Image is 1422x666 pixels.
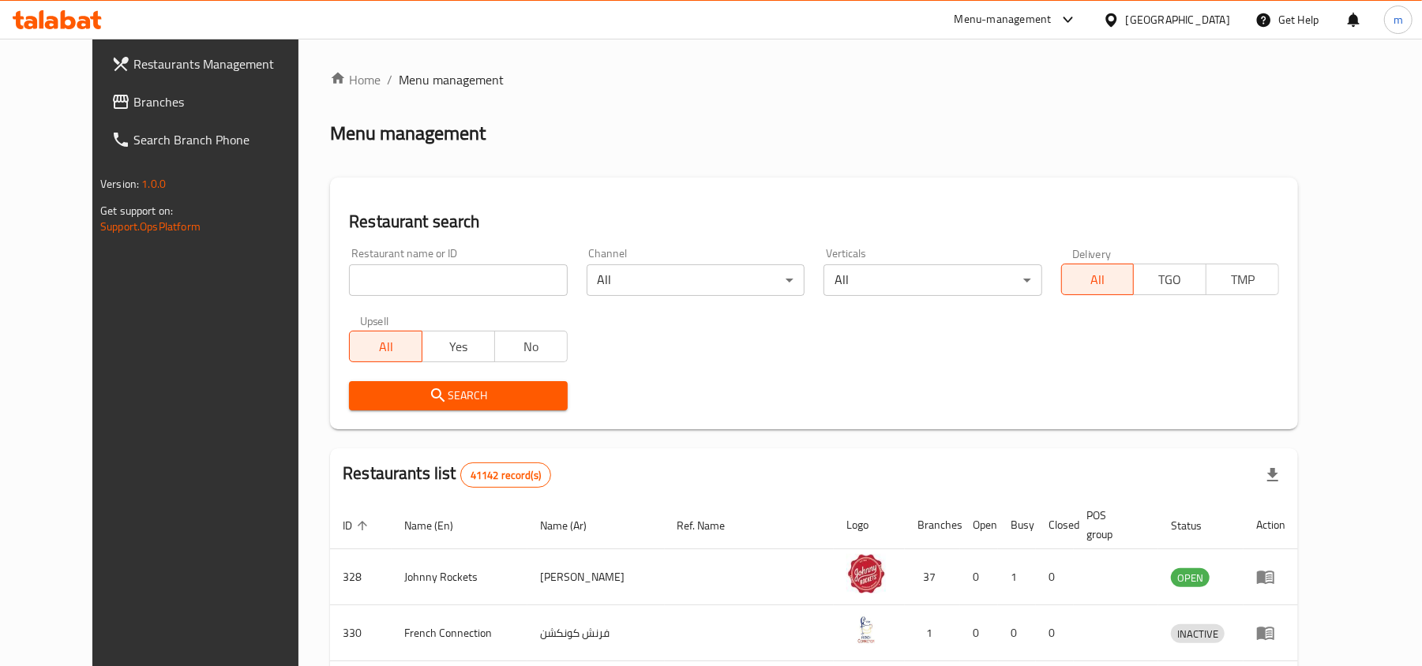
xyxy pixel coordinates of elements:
span: Status [1171,516,1222,535]
img: Johnny Rockets [846,554,886,593]
img: French Connection [846,610,886,649]
input: Search for restaurant name or ID.. [349,264,567,296]
h2: Menu management [330,121,486,146]
button: All [1061,264,1135,295]
th: Logo [834,501,905,549]
a: Search Branch Phone [99,121,330,159]
td: 0 [1036,549,1074,605]
span: Restaurants Management [133,54,317,73]
span: Search [362,386,554,406]
div: Menu [1256,623,1285,642]
button: Search [349,381,567,410]
button: TMP [1206,264,1279,295]
button: All [349,331,422,362]
div: All [824,264,1041,296]
nav: breadcrumb [330,70,1298,89]
td: 330 [330,605,392,661]
div: Menu [1256,567,1285,586]
td: [PERSON_NAME] [527,549,665,605]
th: Action [1244,501,1298,549]
td: 0 [960,605,998,661]
span: Version: [100,174,139,194]
span: Name (Ar) [540,516,607,535]
span: ID [343,516,373,535]
div: All [587,264,805,296]
td: 1 [998,549,1036,605]
button: No [494,331,568,362]
span: INACTIVE [1171,625,1225,643]
button: Yes [422,331,495,362]
li: / [387,70,392,89]
span: OPEN [1171,569,1210,587]
td: 0 [960,549,998,605]
span: TMP [1213,268,1273,291]
div: Menu-management [955,10,1052,29]
span: POS group [1086,506,1139,544]
span: TGO [1140,268,1200,291]
th: Branches [905,501,960,549]
td: 0 [1036,605,1074,661]
span: Ref. Name [677,516,746,535]
th: Closed [1036,501,1074,549]
a: Home [330,70,381,89]
label: Upsell [360,315,389,326]
span: No [501,335,561,358]
td: 1 [905,605,960,661]
span: Search Branch Phone [133,130,317,149]
label: Delivery [1072,248,1112,259]
span: Branches [133,92,317,111]
th: Busy [998,501,1036,549]
span: 41142 record(s) [461,468,550,483]
div: Export file [1254,456,1292,494]
a: Support.OpsPlatform [100,216,201,237]
td: 328 [330,549,392,605]
button: TGO [1133,264,1206,295]
a: Restaurants Management [99,45,330,83]
span: All [356,335,416,358]
h2: Restaurant search [349,210,1279,234]
span: All [1068,268,1128,291]
td: Johnny Rockets [392,549,527,605]
span: Name (En) [404,516,474,535]
td: French Connection [392,605,527,661]
h2: Restaurants list [343,462,551,488]
td: 0 [998,605,1036,661]
a: Branches [99,83,330,121]
div: [GEOGRAPHIC_DATA] [1126,11,1230,28]
th: Open [960,501,998,549]
td: 37 [905,549,960,605]
span: Yes [429,335,489,358]
div: Total records count [460,462,551,488]
td: فرنش كونكشن [527,605,665,661]
span: 1.0.0 [141,174,166,194]
span: m [1394,11,1403,28]
span: Get support on: [100,200,173,221]
span: Menu management [399,70,504,89]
